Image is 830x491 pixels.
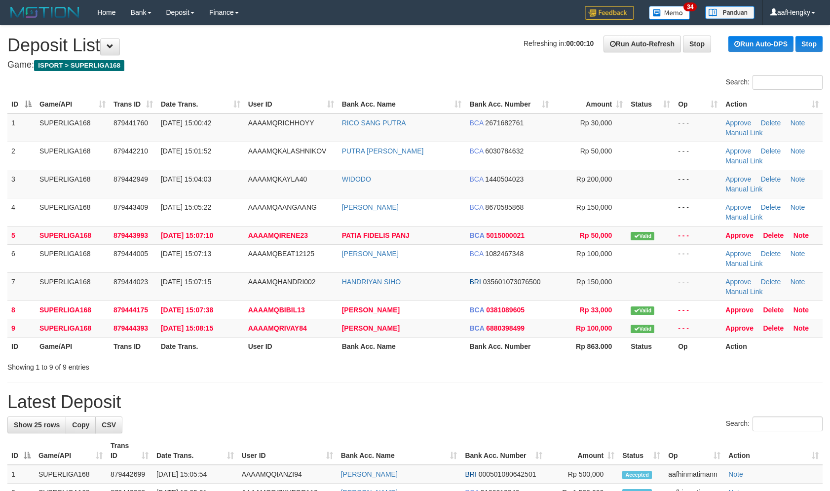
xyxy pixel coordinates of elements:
[580,306,612,314] span: Rp 33,000
[36,95,110,113] th: Game/API: activate to sort column ascending
[724,437,823,465] th: Action: activate to sort column ascending
[157,337,244,355] th: Date Trans.
[36,301,110,319] td: SUPERLIGA168
[161,306,213,314] span: [DATE] 15:07:38
[486,324,525,332] span: Copy 6880398499 to clipboard
[7,358,339,372] div: Showing 1 to 9 of 9 entries
[342,278,401,286] a: HANDRIYAN SIHO
[342,119,406,127] a: RICO SANG PUTRA
[705,6,755,19] img: panduan.png
[627,95,674,113] th: Status: activate to sort column ascending
[725,157,763,165] a: Manual Link
[248,250,314,258] span: AAAAMQBEAT12125
[486,306,525,314] span: Copy 0381089605 to clipboard
[485,175,524,183] span: Copy 1440504023 to clipboard
[793,324,809,332] a: Note
[113,231,148,239] span: 879443993
[683,2,697,11] span: 34
[763,231,784,239] a: Delete
[248,119,314,127] span: AAAAMQRICHHOYY
[244,95,338,113] th: User ID: activate to sort column ascending
[631,306,654,315] span: Valid transaction
[725,129,763,137] a: Manual Link
[7,36,823,55] h1: Deposit List
[238,465,337,484] td: AAAAMQQIANZI94
[110,95,157,113] th: Trans ID: activate to sort column ascending
[107,437,152,465] th: Trans ID: activate to sort column ascending
[113,119,148,127] span: 879441760
[664,437,724,465] th: Op: activate to sort column ascending
[485,119,524,127] span: Copy 2671682761 to clipboard
[161,324,213,332] span: [DATE] 15:08:15
[485,147,524,155] span: Copy 6030784632 to clipboard
[338,95,466,113] th: Bank Acc. Name: activate to sort column ascending
[7,465,35,484] td: 1
[763,324,784,332] a: Delete
[485,250,524,258] span: Copy 1082467348 to clipboard
[469,147,483,155] span: BCA
[36,244,110,272] td: SUPERLIGA168
[618,437,664,465] th: Status: activate to sort column ascending
[721,337,823,355] th: Action
[649,6,690,20] img: Button%20Memo.svg
[546,465,618,484] td: Rp 500,000
[674,170,721,198] td: - - -
[7,95,36,113] th: ID: activate to sort column descending
[7,272,36,301] td: 7
[7,416,66,433] a: Show 25 rows
[161,231,213,239] span: [DATE] 15:07:10
[7,392,823,412] h1: Latest Deposit
[113,175,148,183] span: 879442949
[725,213,763,221] a: Manual Link
[35,465,107,484] td: SUPERLIGA168
[580,119,612,127] span: Rp 30,000
[725,250,751,258] a: Approve
[674,142,721,170] td: - - -
[7,319,36,337] td: 9
[576,203,612,211] span: Rp 150,000
[576,278,612,286] span: Rp 150,000
[248,203,317,211] span: AAAAMQAANGAANG
[469,306,484,314] span: BCA
[553,95,627,113] th: Amount: activate to sort column ascending
[725,175,751,183] a: Approve
[113,147,148,155] span: 879442210
[342,306,400,314] a: [PERSON_NAME]
[793,306,809,314] a: Note
[674,337,721,355] th: Op
[110,337,157,355] th: Trans ID
[728,470,743,478] a: Note
[791,278,805,286] a: Note
[113,324,148,332] span: 879444393
[664,465,724,484] td: aafhinmatimann
[113,203,148,211] span: 879443409
[338,337,466,355] th: Bank Acc. Name
[761,203,781,211] a: Delete
[14,421,60,429] span: Show 25 rows
[725,278,751,286] a: Approve
[337,437,461,465] th: Bank Acc. Name: activate to sort column ascending
[36,142,110,170] td: SUPERLIGA168
[161,119,211,127] span: [DATE] 15:00:42
[7,170,36,198] td: 3
[725,185,763,193] a: Manual Link
[566,39,594,47] strong: 00:00:10
[728,36,793,52] a: Run Auto-DPS
[342,250,399,258] a: [PERSON_NAME]
[576,324,612,332] span: Rp 100,000
[674,301,721,319] td: - - -
[248,278,316,286] span: AAAAMQHANDRI002
[7,244,36,272] td: 6
[726,416,823,431] label: Search:
[113,306,148,314] span: 879444175
[753,75,823,90] input: Search:
[161,278,211,286] span: [DATE] 15:07:15
[465,95,553,113] th: Bank Acc. Number: activate to sort column ascending
[342,147,424,155] a: PUTRA [PERSON_NAME]
[483,278,541,286] span: Copy 035601073076500 to clipboard
[791,119,805,127] a: Note
[244,337,338,355] th: User ID
[102,421,116,429] span: CSV
[36,170,110,198] td: SUPERLIGA168
[342,231,410,239] a: PATIA FIDELIS PANJ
